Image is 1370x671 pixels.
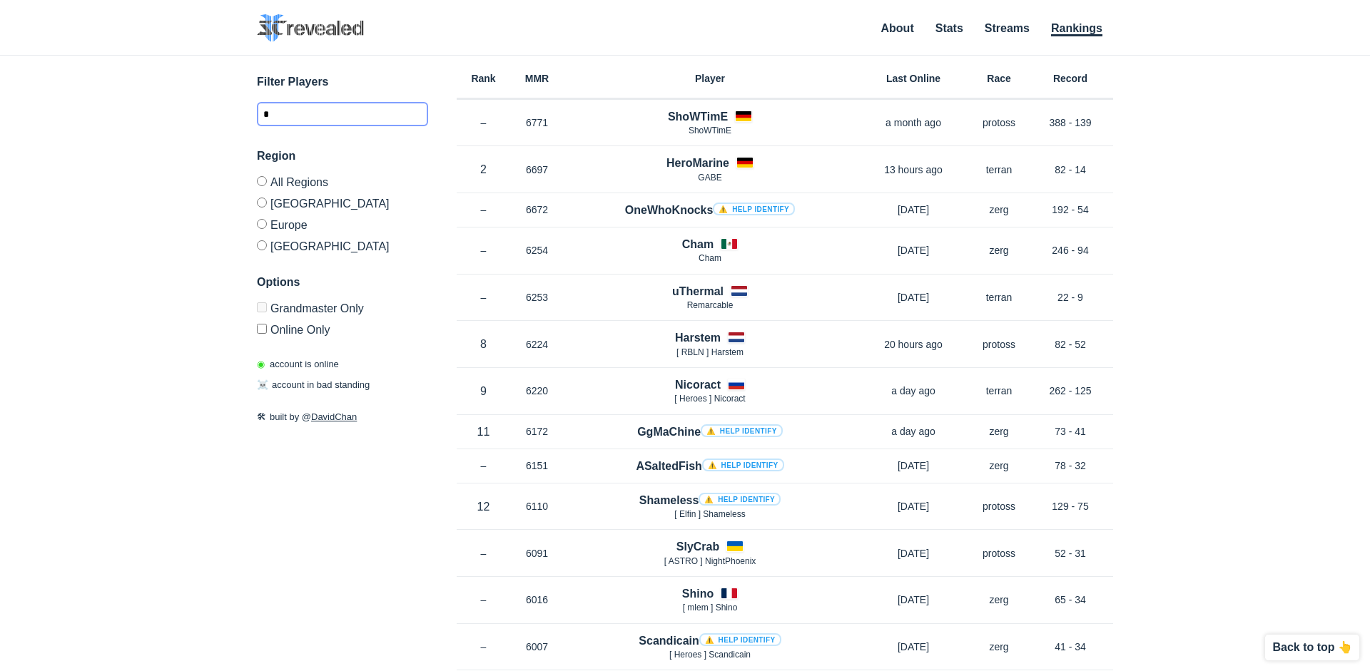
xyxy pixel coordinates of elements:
a: Streams [985,22,1030,34]
h6: Race [970,73,1027,83]
p: terran [970,163,1027,177]
label: Only Show accounts currently in Grandmaster [257,302,428,318]
p: 11 [457,424,510,440]
p: [DATE] [856,546,970,560]
label: Europe [257,213,428,235]
span: 🛠 [257,411,266,422]
a: ⚠️ Help identify [699,633,781,646]
a: DavidChan [311,411,357,422]
p: protoss [970,337,1027,352]
span: [ Elfin ] Shameless [674,509,745,519]
p: – [457,640,510,654]
p: 78 - 32 [1027,459,1113,473]
p: a month ago [856,116,970,130]
h4: Scandicain [639,632,781,649]
p: 6672 [510,203,564,217]
p: [DATE] [856,243,970,257]
p: – [457,203,510,217]
p: 82 - 14 [1027,163,1113,177]
p: account is online [257,357,339,372]
p: [DATE] [856,640,970,654]
p: – [457,290,510,304]
p: – [457,116,510,130]
label: All Regions [257,176,428,192]
p: [DATE] [856,499,970,513]
p: [DATE] [856,290,970,304]
span: ShoWTimE [689,126,731,135]
h4: GgMaChine [637,424,783,440]
p: – [457,546,510,560]
h4: HeroMarine [666,155,729,171]
p: a day ago [856,384,970,398]
p: [DATE] [856,459,970,473]
span: [ RBLN ] Harstem [676,347,744,357]
h4: Nicoract [675,377,721,393]
p: 6224 [510,337,564,352]
p: [DATE] [856,593,970,607]
input: [GEOGRAPHIC_DATA] [257,240,267,250]
input: Europe [257,219,267,229]
p: 6220 [510,384,564,398]
label: Only show accounts currently laddering [257,318,428,336]
span: [ Heroes ] Nicoract [674,394,745,404]
a: ⚠️ Help identify [713,203,795,215]
p: protoss [970,546,1027,560]
p: 6151 [510,459,564,473]
p: 20 hours ago [856,337,970,352]
p: zerg [970,243,1027,257]
p: 6016 [510,593,564,607]
a: ⚠️ Help identify [702,459,784,471]
p: 6771 [510,116,564,130]
p: 6110 [510,499,564,513]
h3: Filter Players [257,73,428,91]
h4: SlyCrab [676,538,719,555]
h6: Player [564,73,856,83]
h3: Region [257,148,428,165]
p: 65 - 34 [1027,593,1113,607]
p: 6697 [510,163,564,177]
span: ◉ [257,359,265,369]
p: – [457,593,510,607]
h4: ASaltedFish [636,458,783,474]
h4: Cham [682,236,714,252]
a: About [881,22,914,34]
p: 13 hours ago [856,163,970,177]
p: – [457,459,510,473]
h6: Rank [457,73,510,83]
p: zerg [970,593,1027,607]
p: – [457,243,510,257]
p: 129 - 75 [1027,499,1113,513]
p: account in bad standing [257,378,370,392]
p: zerg [970,459,1027,473]
h4: Harstem [675,329,721,346]
input: Grandmaster Only [257,302,267,312]
span: ☠️ [257,379,268,390]
p: protoss [970,116,1027,130]
p: 192 - 54 [1027,203,1113,217]
p: Back to top 👆 [1272,642,1352,653]
a: Stats [935,22,963,34]
p: 6172 [510,424,564,439]
label: [GEOGRAPHIC_DATA] [257,235,428,252]
p: terran [970,384,1027,398]
p: protoss [970,499,1027,513]
p: 82 - 52 [1027,337,1113,352]
p: terran [970,290,1027,304]
p: 6091 [510,546,564,560]
p: zerg [970,640,1027,654]
a: ⚠️ Help identify [701,424,783,437]
h4: ShoWTimE [668,108,728,125]
p: 12 [457,498,510,515]
h6: Record [1027,73,1113,83]
a: ⚠️ Help identify [699,493,781,506]
h4: uThermal [672,283,724,299]
span: Cham [699,253,721,263]
p: 262 - 125 [1027,384,1113,398]
span: [ Heroes ] Scandicain [669,650,751,660]
p: 6007 [510,640,564,654]
p: built by @ [257,410,428,424]
span: GABE [698,173,721,183]
p: 246 - 94 [1027,243,1113,257]
h6: Last Online [856,73,970,83]
h3: Options [257,274,428,291]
